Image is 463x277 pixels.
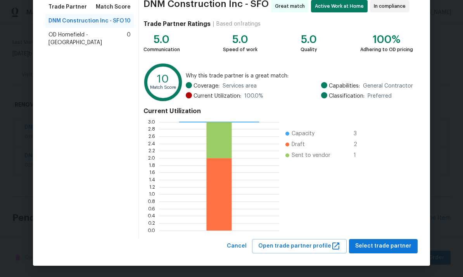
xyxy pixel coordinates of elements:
[149,185,155,189] text: 1.2
[186,72,413,80] span: Why this trade partner is a great match:
[360,36,413,43] div: 100%
[124,17,131,25] span: 10
[148,228,155,233] text: 0.0
[143,46,180,53] div: Communication
[149,148,155,153] text: 2.2
[301,36,317,43] div: 5.0
[363,82,413,90] span: General Contractor
[223,82,257,90] span: Services area
[96,3,131,11] span: Match Score
[292,151,330,159] span: Sent to vendor
[148,156,155,160] text: 2.0
[150,85,176,89] text: Match Score
[127,31,131,46] span: 0
[354,130,366,138] span: 3
[148,120,155,124] text: 3.0
[149,170,155,175] text: 1.6
[216,20,261,28] div: Based on 1 ratings
[301,46,317,53] div: Quality
[193,82,219,90] span: Coverage:
[349,239,418,253] button: Select trade partner
[244,92,263,100] span: 100.0 %
[315,2,367,10] span: Active Work at Home
[329,82,360,90] span: Capabilities:
[148,221,155,225] text: 0.2
[252,239,347,253] button: Open trade partner profile
[148,127,155,131] text: 2.8
[149,177,155,182] text: 1.4
[143,36,180,43] div: 5.0
[149,192,155,196] text: 1.0
[193,92,241,100] span: Current Utilization:
[223,46,257,53] div: Speed of work
[275,2,308,10] span: Great match
[329,92,365,100] span: Classification:
[258,241,340,251] span: Open trade partner profile
[143,20,211,28] h4: Trade Partner Ratings
[157,74,169,84] text: 10
[149,163,155,168] text: 1.8
[148,141,155,146] text: 2.4
[292,130,314,138] span: Capacity
[48,31,127,46] span: OD Homefield - [GEOGRAPHIC_DATA]
[355,241,411,251] span: Select trade partner
[354,141,366,148] span: 2
[223,36,257,43] div: 5.0
[224,239,250,253] button: Cancel
[48,17,124,25] span: DNM Construction Inc - SFO
[292,141,305,148] span: Draft
[148,213,155,218] text: 0.4
[148,199,155,204] text: 0.8
[149,134,155,139] text: 2.6
[227,241,247,251] span: Cancel
[211,20,216,28] div: |
[354,151,366,159] span: 1
[374,2,409,10] span: In compliance
[143,107,413,115] h4: Current Utilization
[148,206,155,211] text: 0.6
[360,46,413,53] div: Adhering to OD pricing
[48,3,87,11] span: Trade Partner
[368,92,392,100] span: Preferred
